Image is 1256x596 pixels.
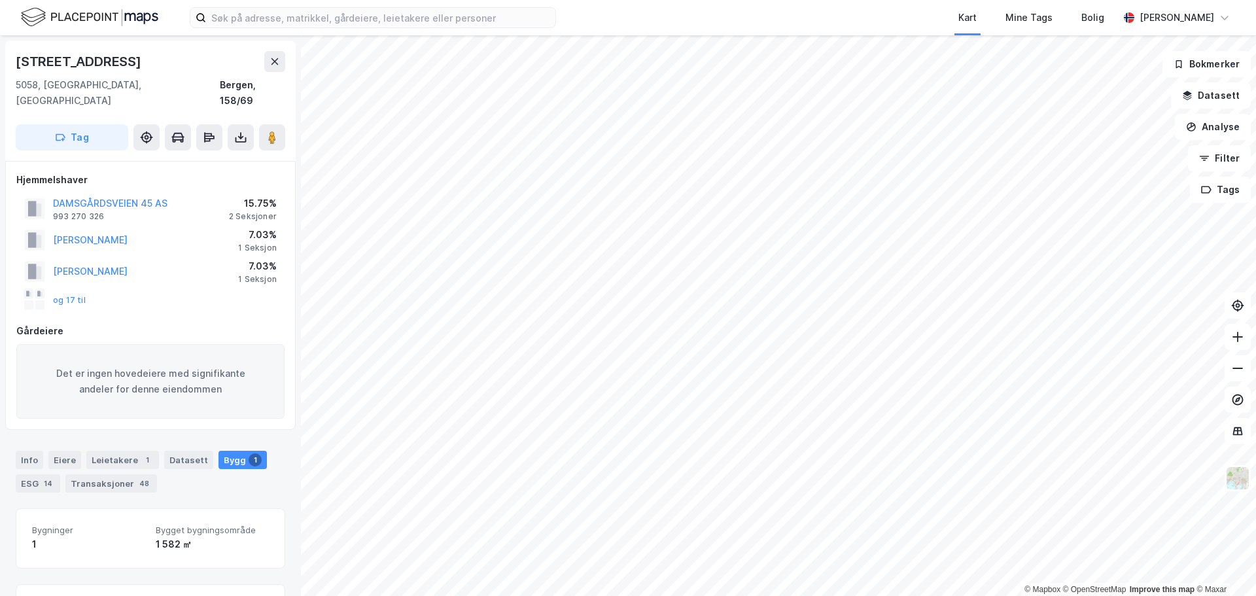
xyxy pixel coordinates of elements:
a: Improve this map [1130,585,1195,594]
button: Bokmerker [1162,51,1251,77]
div: 14 [41,477,55,490]
div: 48 [137,477,152,490]
div: Bygg [218,451,267,469]
button: Analyse [1175,114,1251,140]
div: Datasett [164,451,213,469]
iframe: Chat Widget [1191,533,1256,596]
div: Mine Tags [1005,10,1053,26]
a: OpenStreetMap [1063,585,1126,594]
div: Eiere [48,451,81,469]
div: Kart [958,10,977,26]
div: [STREET_ADDRESS] [16,51,144,72]
img: Z [1225,466,1250,491]
div: 1 Seksjon [238,243,277,253]
div: 7.03% [238,227,277,243]
button: Datasett [1171,82,1251,109]
div: 993 270 326 [53,211,104,222]
div: Det er ingen hovedeiere med signifikante andeler for denne eiendommen [16,344,285,419]
button: Tag [16,124,128,150]
input: Søk på adresse, matrikkel, gårdeiere, leietakere eller personer [206,8,555,27]
div: 1 582 ㎡ [156,536,269,552]
div: 1 [249,453,262,466]
div: 2 Seksjoner [229,211,277,222]
div: 5058, [GEOGRAPHIC_DATA], [GEOGRAPHIC_DATA] [16,77,220,109]
div: Bergen, 158/69 [220,77,285,109]
div: 1 Seksjon [238,274,277,285]
button: Filter [1188,145,1251,171]
div: ESG [16,474,60,493]
div: [PERSON_NAME] [1140,10,1214,26]
div: Gårdeiere [16,323,285,339]
a: Mapbox [1024,585,1060,594]
span: Bygninger [32,525,145,536]
div: Transaksjoner [65,474,157,493]
div: 15.75% [229,196,277,211]
div: Leietakere [86,451,159,469]
div: 1 [141,453,154,466]
span: Bygget bygningsområde [156,525,269,536]
div: Kontrollprogram for chat [1191,533,1256,596]
div: Info [16,451,43,469]
button: Tags [1190,177,1251,203]
div: Hjemmelshaver [16,172,285,188]
div: 7.03% [238,258,277,274]
div: 1 [32,536,145,552]
img: logo.f888ab2527a4732fd821a326f86c7f29.svg [21,6,158,29]
div: Bolig [1081,10,1104,26]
